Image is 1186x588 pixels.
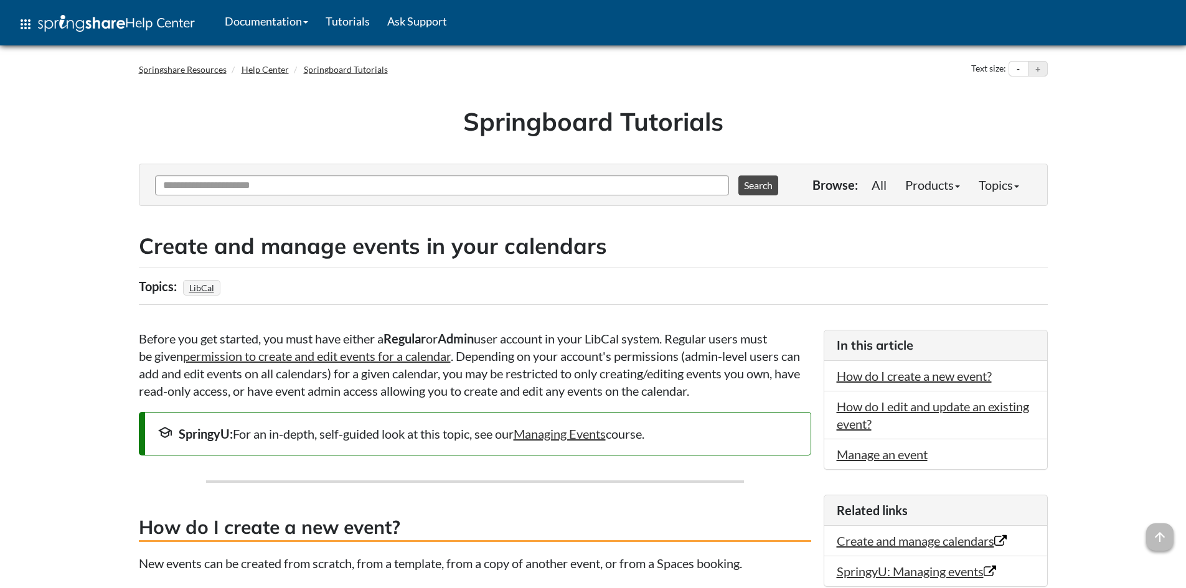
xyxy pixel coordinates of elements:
a: Springboard Tutorials [304,64,388,75]
h2: Create and manage events in your calendars [139,231,1048,261]
a: Ask Support [379,6,456,37]
p: New events can be created from scratch, from a template, from a copy of another event, or from a ... [139,554,811,572]
h1: Springboard Tutorials [148,104,1038,139]
span: school [158,425,172,440]
a: LibCal [187,279,216,297]
a: Manage an event [837,447,928,462]
a: Tutorials [317,6,379,37]
button: Decrease text size [1009,62,1028,77]
h3: In this article [837,337,1035,354]
span: apps [18,17,33,32]
a: SpringyU: Managing events [837,564,996,579]
span: Related links [837,503,908,518]
strong: Admin [438,331,474,346]
a: How do I create a new event? [837,368,992,383]
a: How do I edit and update an existing event? [837,399,1029,431]
button: Increase text size [1028,62,1047,77]
a: Topics [969,172,1028,197]
div: For an in-depth, self-guided look at this topic, see our course. [158,425,798,442]
p: Browse: [812,176,858,194]
p: Before you get started, you must have either a or user account in your LibCal system. Regular use... [139,330,811,399]
span: arrow_upward [1146,523,1174,551]
a: Help Center [242,64,289,75]
img: Springshare [38,15,125,32]
a: Products [896,172,969,197]
h3: How do I create a new event? [139,514,811,542]
a: Managing Events [514,426,606,441]
a: arrow_upward [1146,525,1174,539]
strong: Regular [384,331,426,346]
div: Text size: [969,61,1009,77]
div: Topics: [139,274,180,298]
a: apps Help Center [9,6,204,43]
a: permission to create and edit events for a calendar [183,348,451,363]
a: Springshare Resources [139,64,227,75]
span: Help Center [125,14,195,30]
a: Documentation [216,6,317,37]
a: Create and manage calendars [837,533,1007,548]
a: All [862,172,896,197]
button: Search [738,175,778,195]
strong: SpringyU: [179,426,233,441]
